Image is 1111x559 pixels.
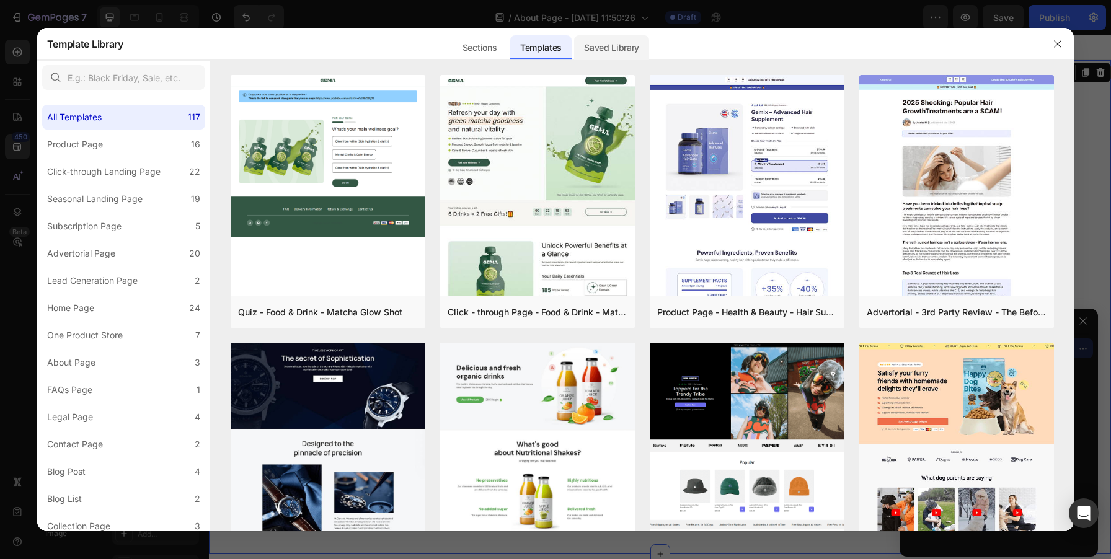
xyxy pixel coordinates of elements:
[47,164,161,179] div: Click-through Landing Page
[42,65,205,90] input: E.g.: Black Friday, Sale, etc.
[47,110,102,125] div: All Templates
[189,301,200,315] div: 24
[47,28,123,60] h2: Template Library
[195,491,200,506] div: 2
[195,410,200,425] div: 4
[47,246,115,261] div: Advertorial Page
[189,246,200,261] div: 20
[400,74,502,100] strong: Über Uns
[574,35,649,60] div: Saved Library
[195,219,200,234] div: 5
[47,273,138,288] div: Lead Generation Page
[191,137,200,152] div: 16
[809,30,864,45] button: AI Content
[47,328,123,343] div: One Product Store
[430,315,472,345] button: Play
[662,32,699,43] div: Section 1
[722,32,801,43] p: Create Theme Section
[47,382,92,397] div: FAQs Page
[510,35,572,60] div: Templates
[231,75,425,237] img: quiz-1.png
[47,137,103,152] div: Product Page
[47,464,86,479] div: Blog Post
[47,491,82,506] div: Blog List
[195,355,200,370] div: 3
[189,164,200,179] div: 22
[195,437,200,452] div: 2
[188,110,200,125] div: 117
[195,464,200,479] div: 4
[197,382,200,397] div: 1
[238,305,402,320] div: Quiz - Food & Drink - Matcha Glow Shot
[453,35,507,60] div: Sections
[1069,498,1099,528] div: Open Intercom Messenger
[47,301,94,315] div: Home Page
[47,410,93,425] div: Legal Page
[195,328,200,343] div: 7
[867,305,1047,320] div: Advertorial - 3rd Party Review - The Before Image - Hair Supplement
[47,191,143,206] div: Seasonal Landing Page
[195,519,200,534] div: 3
[50,118,853,149] p: Unser Team ist das Herz von Solakon. Mit [PERSON_NAME] und Leidenschaft entwickeln, produzieren u...
[47,437,103,452] div: Contact Page
[48,70,854,104] div: Rich Text Editor. Editing area: main
[195,273,200,288] div: 2
[657,305,837,320] div: Product Page - Health & Beauty - Hair Supplement
[448,305,627,320] div: Click - through Page - Food & Drink - Matcha Glow Shot
[47,519,110,534] div: Collection Page
[48,117,854,151] div: Rich Text Editor. Editing area: main
[191,191,200,206] div: 19
[47,219,122,234] div: Subscription Page
[47,355,95,370] div: About Page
